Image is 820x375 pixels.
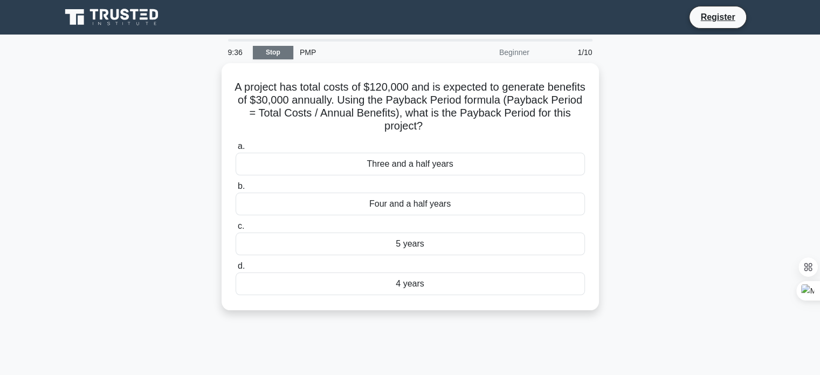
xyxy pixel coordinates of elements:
div: 1/10 [536,42,599,63]
div: Four and a half years [236,193,585,215]
span: a. [238,141,245,151]
div: Three and a half years [236,153,585,175]
div: 9:36 [222,42,253,63]
a: Register [694,10,741,24]
div: PMP [293,42,442,63]
span: d. [238,261,245,270]
span: c. [238,221,244,230]
span: b. [238,181,245,190]
div: 5 years [236,233,585,255]
div: 4 years [236,272,585,295]
h5: A project has total costs of $120,000 and is expected to generate benefits of $30,000 annually. U... [235,80,586,133]
a: Stop [253,46,293,59]
div: Beginner [442,42,536,63]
